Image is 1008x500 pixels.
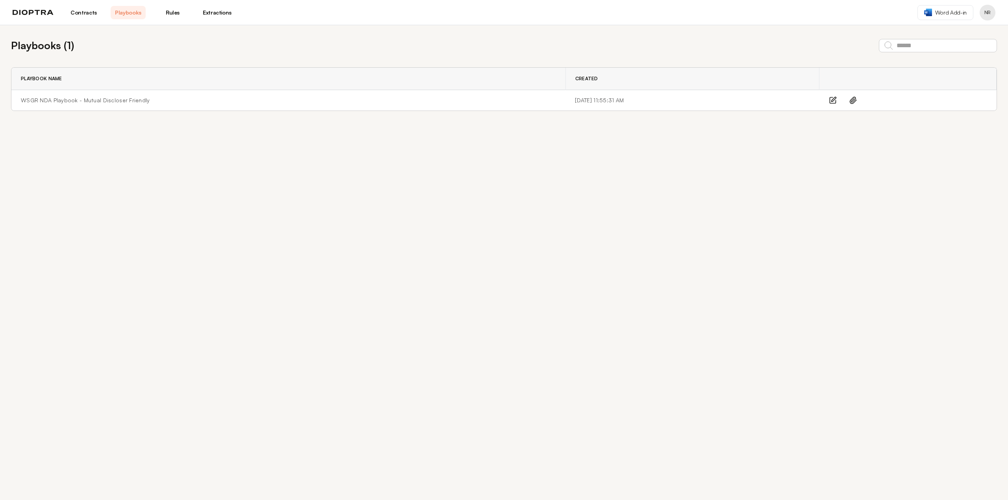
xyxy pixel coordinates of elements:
[13,10,54,15] img: logo
[565,90,819,111] td: [DATE] 11:55:31 AM
[155,6,190,19] a: Rules
[980,5,995,20] button: Profile menu
[924,9,932,16] img: word
[21,76,62,82] span: Playbook Name
[21,96,150,104] a: WSGR NDA Playbook - Mutual Discloser Friendly
[11,38,74,53] h2: Playbooks ( 1 )
[917,5,973,20] a: Word Add-in
[111,6,146,19] a: Playbooks
[935,9,967,17] span: Word Add-in
[66,6,101,19] a: Contracts
[575,76,598,82] span: Created
[200,6,235,19] a: Extractions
